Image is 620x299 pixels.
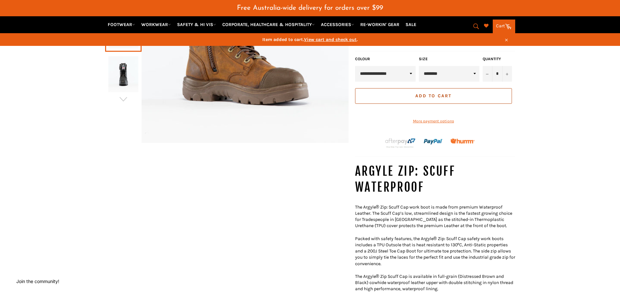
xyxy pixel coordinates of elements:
a: SALE [403,19,419,30]
p: The Argyle® Zip: Scuff Cap work boot is made from premium Waterproof Leather. The Scuff Cap’s low... [355,204,515,229]
h4: Argyle Zip: Scuff Waterproof [355,163,515,196]
button: Join the community! [16,279,59,284]
span: Item added to cart. . [105,36,515,43]
button: Add to Cart [355,88,512,104]
a: ACCESSORIES [318,19,357,30]
img: paypal.png [424,132,443,151]
a: WORKWEAR [139,19,173,30]
a: Cart [493,20,515,33]
a: Item added to cart.View cart and check out. [105,33,515,46]
span: Free Australia-wide delivery for orders over $99 [237,5,383,11]
span: Add to Cart [415,93,451,99]
p: The Argyle® Zip Scuff Cap is available in full-grain (Distressed Brown and Black) cowhide waterpr... [355,273,515,292]
span: View cart and check out [304,37,357,42]
a: SAFETY & HI VIS [174,19,219,30]
img: Humm_core_logo_RGB-01_300x60px_small_195d8312-4386-4de7-b182-0ef9b6303a37.png [450,139,475,143]
a: CORPORATE, HEALTHCARE & HOSPITALITY [220,19,317,30]
a: More payment options [355,118,512,124]
a: FOOTWEAR [105,19,138,30]
label: Size [419,56,479,62]
label: Quantity [483,56,512,62]
img: STEEL BLUE 312639 Argyle Waterproof Safety Boot - 2 Colours - Workin' Gear [108,56,138,92]
img: Afterpay-Logo-on-dark-bg_large.png [384,137,416,148]
a: RE-WORKIN' GEAR [358,19,402,30]
p: Packed with safety features, the Argyle® Zip: Scuff Cap safety work boots includes a TPU Outsole ... [355,236,515,267]
label: COLOUR [355,56,416,62]
button: Reduce item quantity by one [483,66,492,82]
button: Increase item quantity by one [502,66,512,82]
